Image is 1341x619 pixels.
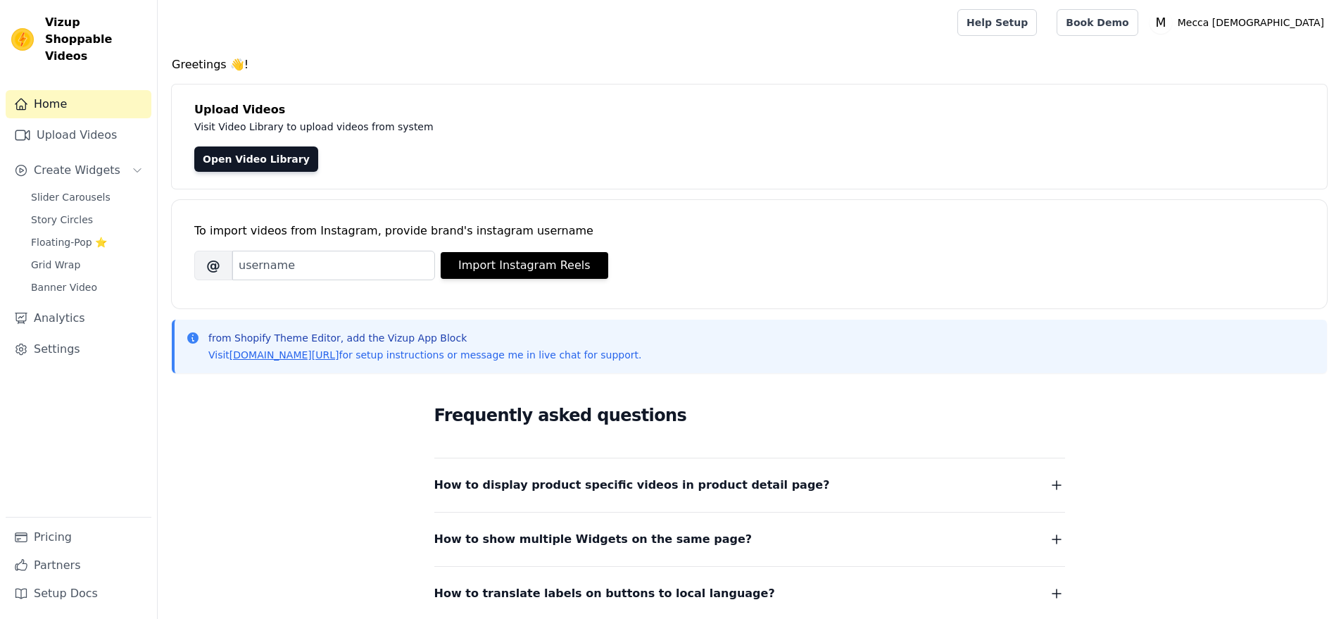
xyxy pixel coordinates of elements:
a: Grid Wrap [23,255,151,275]
div: To import videos from Instagram, provide brand's instagram username [194,223,1304,239]
a: Analytics [6,304,151,332]
button: Import Instagram Reels [441,252,608,279]
button: M Mecca [DEMOGRAPHIC_DATA] [1150,10,1330,35]
a: Open Video Library [194,146,318,172]
p: Mecca [DEMOGRAPHIC_DATA] [1172,10,1330,35]
span: Story Circles [31,213,93,227]
p: Visit Video Library to upload videos from system [194,118,825,135]
button: How to display product specific videos in product detail page? [434,475,1065,495]
span: Grid Wrap [31,258,80,272]
h4: Upload Videos [194,101,1304,118]
text: M [1155,15,1166,30]
span: How to display product specific videos in product detail page? [434,475,830,495]
button: How to translate labels on buttons to local language? [434,584,1065,604]
span: @ [194,251,232,280]
a: Slider Carousels [23,187,151,207]
a: Pricing [6,523,151,551]
img: Vizup [11,28,34,51]
p: Visit for setup instructions or message me in live chat for support. [208,348,641,362]
h4: Greetings 👋! [172,56,1327,73]
a: Help Setup [957,9,1037,36]
a: [DOMAIN_NAME][URL] [229,349,339,361]
a: Partners [6,551,151,580]
p: from Shopify Theme Editor, add the Vizup App Block [208,331,641,345]
a: Banner Video [23,277,151,297]
a: Settings [6,335,151,363]
button: Create Widgets [6,156,151,185]
span: Floating-Pop ⭐ [31,235,107,249]
a: Story Circles [23,210,151,230]
h2: Frequently asked questions [434,401,1065,430]
input: username [232,251,435,280]
span: Banner Video [31,280,97,294]
span: How to translate labels on buttons to local language? [434,584,775,604]
a: Home [6,90,151,118]
span: How to show multiple Widgets on the same page? [434,530,753,549]
a: Book Demo [1057,9,1138,36]
a: Floating-Pop ⭐ [23,232,151,252]
a: Upload Videos [6,121,151,149]
button: How to show multiple Widgets on the same page? [434,530,1065,549]
span: Create Widgets [34,162,120,179]
span: Vizup Shoppable Videos [45,14,146,65]
span: Slider Carousels [31,190,111,204]
a: Setup Docs [6,580,151,608]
